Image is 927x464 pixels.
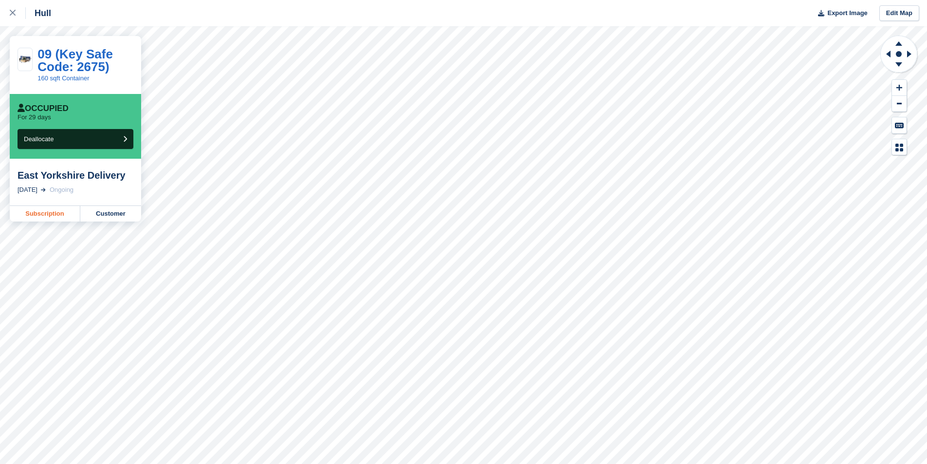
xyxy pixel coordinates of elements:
[879,5,919,21] a: Edit Map
[24,135,54,143] span: Deallocate
[18,185,37,195] div: [DATE]
[812,5,868,21] button: Export Image
[10,206,80,222] a: Subscription
[37,74,89,82] a: 160 sqft Container
[18,169,133,181] div: East Yorkshire Delivery
[892,80,907,96] button: Zoom In
[37,47,113,74] a: 09 (Key Safe Code: 2675)
[80,206,141,222] a: Customer
[18,129,133,149] button: Deallocate
[827,8,867,18] span: Export Image
[892,117,907,133] button: Keyboard Shortcuts
[892,139,907,155] button: Map Legend
[18,104,69,113] div: Occupied
[26,7,51,19] div: Hull
[50,185,73,195] div: Ongoing
[18,54,32,65] img: 20-ft-container.jpg
[892,96,907,112] button: Zoom Out
[18,113,51,121] p: For 29 days
[41,188,46,192] img: arrow-right-light-icn-cde0832a797a2874e46488d9cf13f60e5c3a73dbe684e267c42b8395dfbc2abf.svg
